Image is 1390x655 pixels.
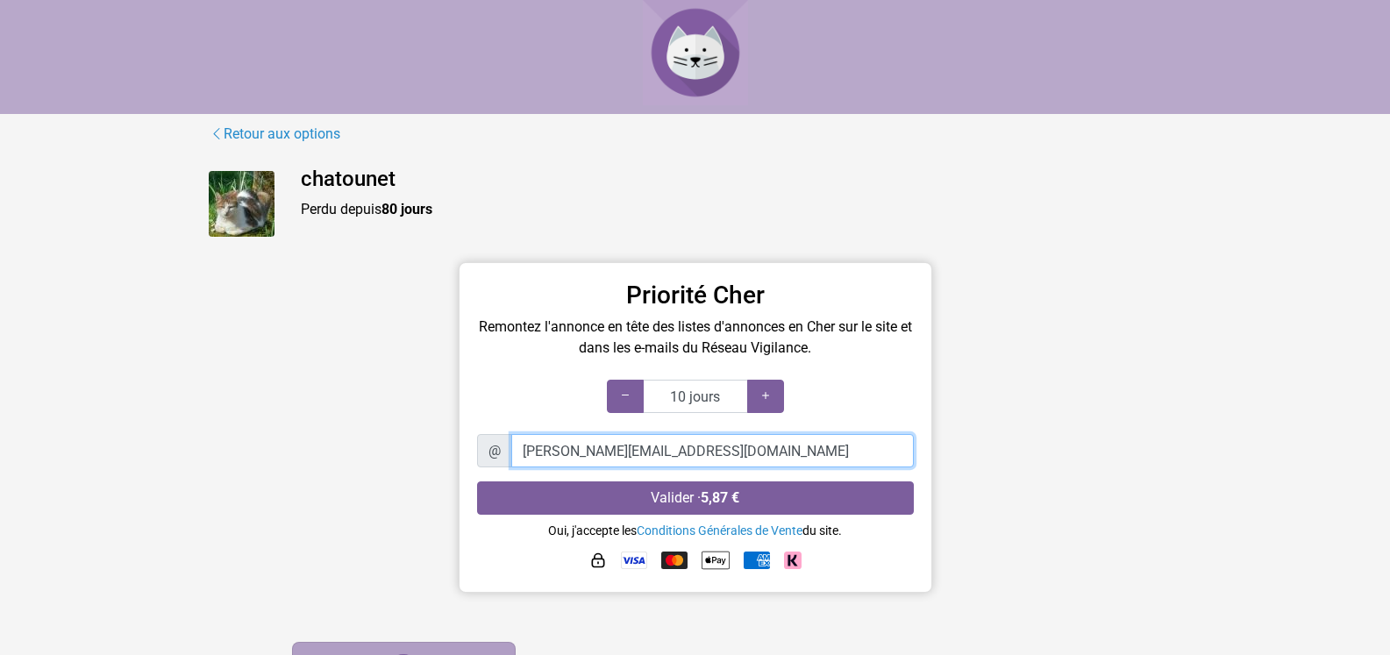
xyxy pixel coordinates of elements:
[589,552,607,569] img: HTTPS : paiement sécurisé
[477,317,914,359] p: Remontez l'annonce en tête des listes d'annonces en Cher sur le site et dans les e-mails du Résea...
[381,201,432,217] strong: 80 jours
[621,552,647,569] img: Visa
[209,123,341,146] a: Retour aux options
[477,281,914,310] h3: Priorité Cher
[702,546,730,574] img: Apple Pay
[661,552,688,569] img: Mastercard
[701,489,739,506] strong: 5,87 €
[301,199,1182,220] p: Perdu depuis
[477,434,512,467] span: @
[511,434,914,467] input: Adresse e-mail
[744,552,770,569] img: American Express
[784,552,802,569] img: Klarna
[637,523,802,538] a: Conditions Générales de Vente
[548,523,842,538] small: Oui, j'accepte les du site.
[477,481,914,515] button: Valider ·5,87 €
[301,167,1182,192] h4: chatounet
